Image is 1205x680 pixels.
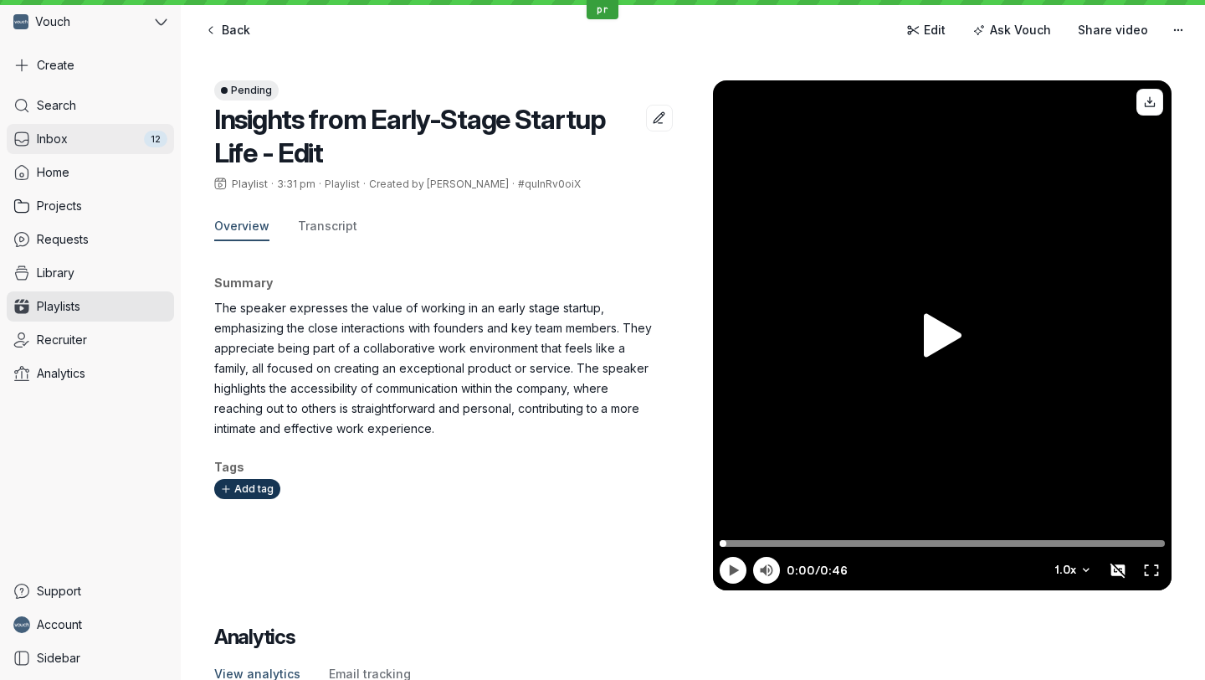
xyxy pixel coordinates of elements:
[7,610,174,640] a: Ben avatarAccount
[7,7,151,37] div: Vouch
[214,624,1172,651] h2: Analytics
[369,178,509,190] span: Created by [PERSON_NAME]
[37,616,82,633] span: Account
[37,198,82,214] span: Projects
[924,22,946,39] span: Edit
[214,460,244,474] span: Tags
[1136,89,1163,116] button: Download
[360,178,369,191] span: ·
[37,164,69,181] span: Home
[7,291,174,322] a: Playlists
[222,22,250,39] span: Back
[37,231,89,248] span: Requests
[7,90,174,121] a: Search
[214,103,606,169] span: Insights from Early-Stage Startup Life - Edit
[37,365,85,382] span: Analytics
[37,583,81,600] span: Support
[7,157,174,188] a: Home
[7,50,174,80] button: Create
[1068,17,1158,44] button: Share video
[7,258,174,288] a: Library
[7,643,174,673] a: Sidebar
[13,14,28,29] img: Vouch avatar
[214,298,659,439] p: The speaker expresses the value of working in an early stage startup, emphasizing the close inter...
[1165,17,1192,44] button: More actions
[298,218,357,234] span: Transcript
[962,17,1061,44] button: Ask Vouch
[232,178,268,191] span: Playlist
[37,332,87,348] span: Recruiter
[37,650,80,667] span: Sidebar
[315,178,325,191] span: ·
[268,178,277,191] span: ·
[7,325,174,355] a: Recruiter
[144,131,167,147] div: 12
[214,218,269,234] span: Overview
[214,276,273,290] span: Summary
[509,178,518,191] span: ·
[325,178,360,190] span: Playlist
[37,131,68,147] span: Inbox
[518,178,581,190] span: #quInRv0oiX
[277,178,315,190] span: 3:31 pm
[646,105,673,131] button: Edit title
[37,298,80,315] span: Playlists
[7,124,174,154] a: Inbox12
[194,17,260,44] a: Back
[214,80,279,100] button: Pending
[37,57,74,74] span: Create
[37,97,76,114] span: Search
[7,358,174,389] a: Analytics
[37,265,74,281] span: Library
[13,616,30,633] img: Ben avatar
[7,224,174,255] a: Requests
[990,22,1051,39] span: Ask Vouch
[7,191,174,221] a: Projects
[214,479,280,499] button: Add tag
[1078,22,1148,39] span: Share video
[35,13,70,30] span: Vouch
[7,576,174,606] a: Support
[7,7,174,37] button: Vouch avatarVouch
[896,17,956,44] a: Edit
